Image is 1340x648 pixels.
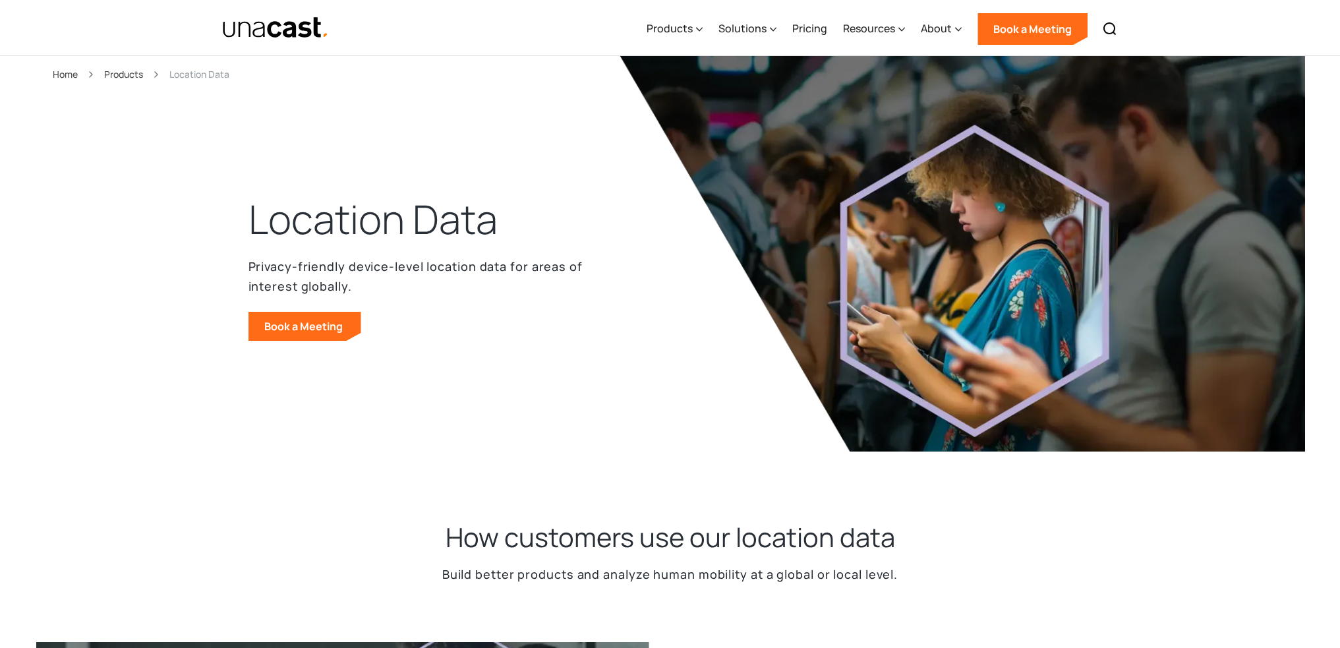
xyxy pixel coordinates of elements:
[843,2,905,56] div: Resources
[248,256,591,296] p: Privacy-friendly device-level location data for areas of interest globally.
[647,2,703,56] div: Products
[718,2,776,56] div: Solutions
[442,565,898,584] p: Build better products and analyze human mobility at a global or local level.
[718,20,767,36] div: Solutions
[843,20,895,36] div: Resources
[53,67,78,82] a: Home
[647,20,693,36] div: Products
[169,67,229,82] div: Location Data
[248,312,361,341] a: Book a Meeting
[921,2,962,56] div: About
[1102,21,1118,37] img: Search icon
[921,20,952,36] div: About
[248,193,498,246] h1: Location Data
[620,56,1305,452] img: Image of girl on phone in subway, surrounded by other people on phones
[792,2,827,56] a: Pricing
[446,520,895,554] h2: How customers use our location data
[977,13,1088,45] a: Book a Meeting
[222,16,330,40] a: home
[104,67,143,82] a: Products
[222,16,330,40] img: Unacast text logo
